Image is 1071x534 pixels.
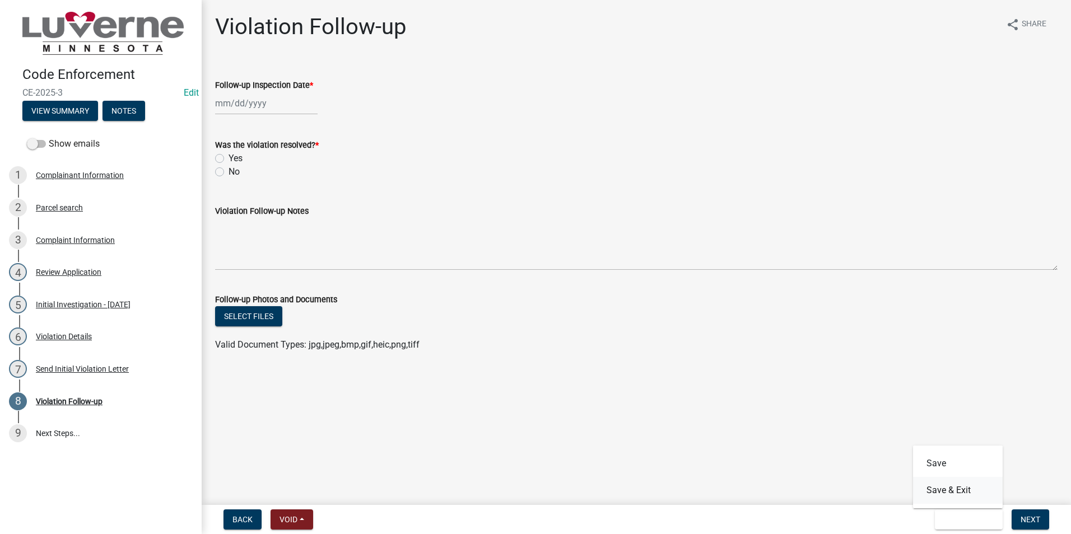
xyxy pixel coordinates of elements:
span: Back [232,515,253,524]
label: Was the violation resolved? [215,142,319,149]
button: Select files [215,306,282,326]
input: mm/dd/yyyy [215,92,318,115]
div: 9 [9,424,27,442]
div: 7 [9,360,27,378]
wm-modal-confirm: Summary [22,107,98,116]
button: Save & Exit [935,509,1003,530]
button: Save & Exit [913,477,1003,504]
span: Save & Exit [944,515,987,524]
span: Share [1022,18,1046,31]
label: Yes [229,152,243,165]
button: Void [271,509,313,530]
button: shareShare [997,13,1055,35]
button: View Summary [22,101,98,121]
div: 4 [9,263,27,281]
h1: Violation Follow-up [215,13,406,40]
label: Follow-up Photos and Documents [215,296,337,304]
div: Review Application [36,268,101,276]
img: City of Luverne, Minnesota [22,12,184,55]
wm-modal-confirm: Notes [103,107,145,116]
span: Void [280,515,297,524]
div: 3 [9,231,27,249]
div: 5 [9,296,27,313]
button: Next [1012,509,1049,530]
h4: Code Enforcement [22,67,193,83]
div: Violation Details [36,332,92,340]
div: Complaint Information [36,236,115,244]
div: 2 [9,199,27,217]
span: Valid Document Types: jpg,jpeg,bmp,gif,heic,png,tiff [215,339,420,350]
label: Show emails [27,137,100,151]
a: Edit [184,87,199,98]
i: share [1006,18,1019,31]
wm-modal-confirm: Edit Application Number [184,87,199,98]
div: 8 [9,392,27,410]
div: Initial Investigation - [DATE] [36,301,131,308]
div: Send Initial Violation Letter [36,365,129,373]
span: CE-2025-3 [22,87,179,98]
div: Parcel search [36,204,83,212]
button: Back [223,509,262,530]
div: 1 [9,166,27,184]
label: No [229,165,240,179]
div: 6 [9,327,27,345]
div: Complainant Information [36,171,124,179]
div: Save & Exit [913,446,1003,508]
button: Save [913,450,1003,477]
button: Notes [103,101,145,121]
label: Follow-up Inspection Date [215,82,313,90]
span: Next [1021,515,1040,524]
label: Violation Follow-up Notes [215,208,309,216]
div: Violation Follow-up [36,397,103,405]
